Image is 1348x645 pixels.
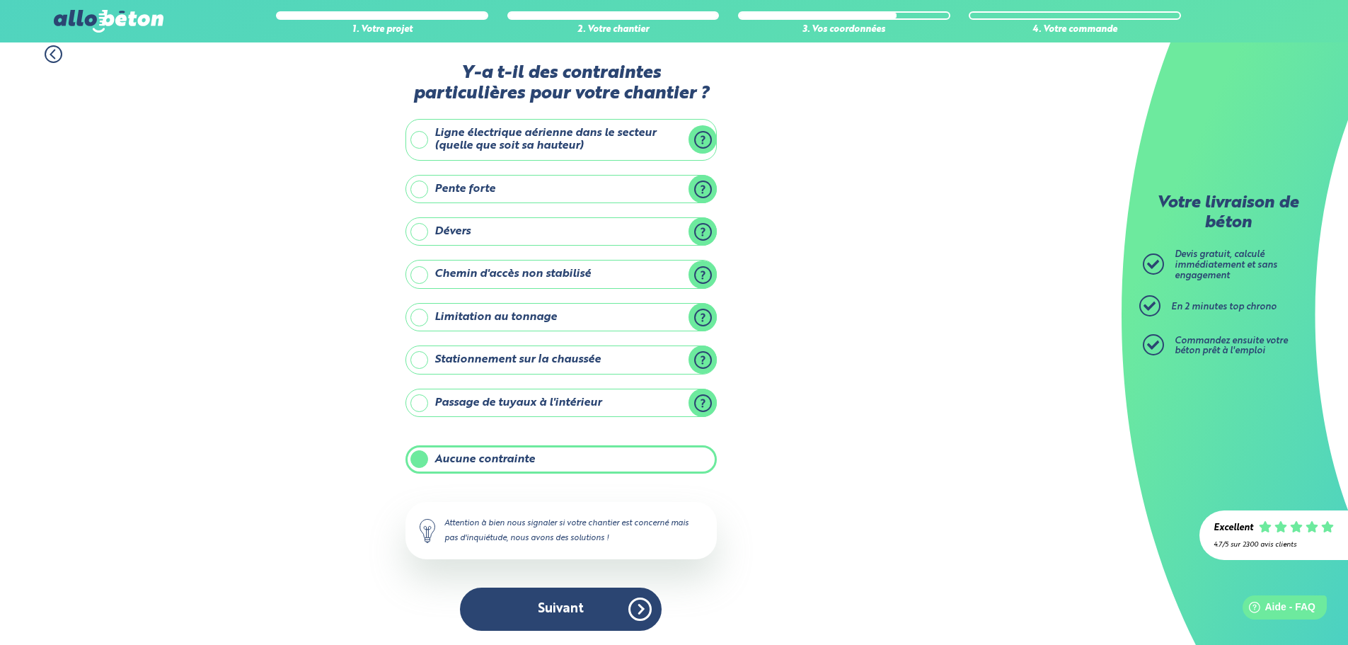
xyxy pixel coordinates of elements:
[1175,336,1288,356] span: Commandez ensuite votre béton prêt à l'emploi
[460,588,662,631] button: Suivant
[738,25,950,35] div: 3. Vos coordonnées
[1175,250,1277,280] span: Devis gratuit, calculé immédiatement et sans engagement
[405,303,717,331] label: Limitation au tonnage
[1171,302,1277,312] span: En 2 minutes top chrono
[1146,194,1309,233] p: Votre livraison de béton
[507,25,720,35] div: 2. Votre chantier
[276,25,488,35] div: 1. Votre projet
[1214,523,1253,534] div: Excellent
[54,10,163,33] img: allobéton
[1214,541,1334,549] div: 4.7/5 sur 2300 avis clients
[405,346,717,374] label: Stationnement sur la chaussée
[405,502,717,559] div: Attention à bien nous signaler si votre chantier est concerné mais pas d'inquiétude, nous avons d...
[405,217,717,246] label: Dévers
[405,260,717,288] label: Chemin d'accès non stabilisé
[405,63,717,105] label: Y-a t-il des contraintes particulières pour votre chantier ?
[405,175,717,203] label: Pente forte
[405,389,717,417] label: Passage de tuyaux à l'intérieur
[405,445,717,474] label: Aucune contrainte
[1222,590,1332,629] iframe: Help widget launcher
[405,119,717,161] label: Ligne électrique aérienne dans le secteur (quelle que soit sa hauteur)
[969,25,1181,35] div: 4. Votre commande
